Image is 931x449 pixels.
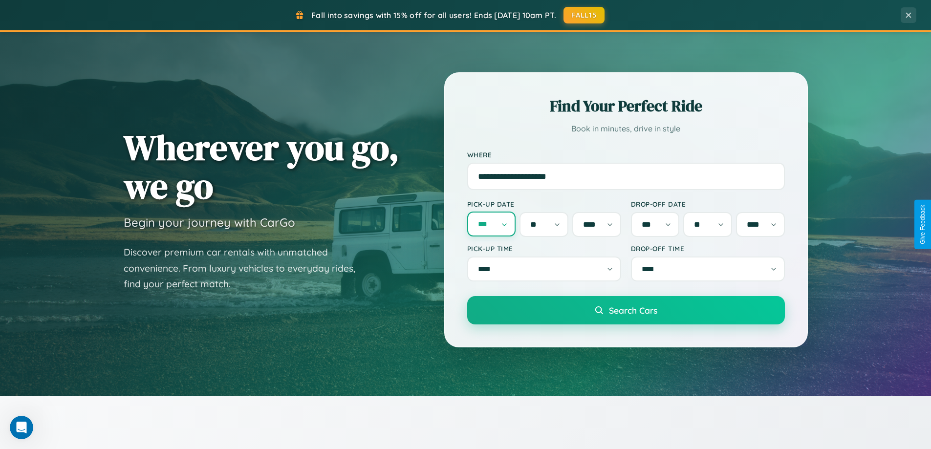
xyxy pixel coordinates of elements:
[609,305,657,316] span: Search Cars
[10,416,33,439] iframe: Intercom live chat
[467,296,785,324] button: Search Cars
[467,95,785,117] h2: Find Your Perfect Ride
[311,10,556,20] span: Fall into savings with 15% off for all users! Ends [DATE] 10am PT.
[467,150,785,159] label: Where
[563,7,605,23] button: FALL15
[631,244,785,253] label: Drop-off Time
[124,244,368,292] p: Discover premium car rentals with unmatched convenience. From luxury vehicles to everyday rides, ...
[467,200,621,208] label: Pick-up Date
[467,244,621,253] label: Pick-up Time
[467,122,785,136] p: Book in minutes, drive in style
[124,215,295,230] h3: Begin your journey with CarGo
[124,128,399,205] h1: Wherever you go, we go
[919,205,926,244] div: Give Feedback
[631,200,785,208] label: Drop-off Date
